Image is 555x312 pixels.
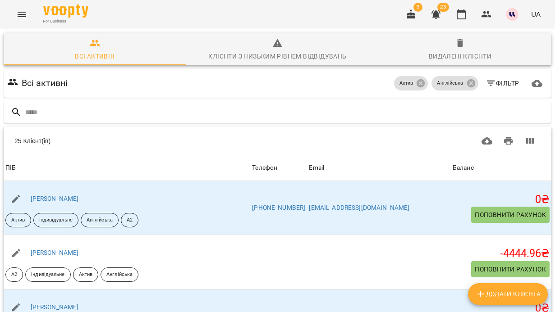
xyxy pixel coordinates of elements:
[5,163,248,173] span: ПІБ
[5,163,16,173] div: ПІБ
[437,80,463,87] p: Англійська
[453,163,550,173] span: Баланс
[453,163,474,173] div: Sort
[39,217,73,224] p: Індивідуальне
[101,267,138,282] div: Англійська
[309,163,449,173] span: Email
[453,163,474,173] div: Баланс
[5,163,16,173] div: Sort
[252,163,277,173] div: Телефон
[482,75,523,91] button: Фільтр
[208,51,346,62] div: Клієнти з низьким рівнем відвідувань
[14,136,263,145] div: 25 Клієнт(ів)
[252,163,277,173] div: Sort
[394,76,428,90] div: Актив
[127,217,133,224] p: А2
[43,5,88,18] img: Voopty Logo
[471,261,550,277] button: Поповнити рахунок
[471,207,550,223] button: Поповнити рахунок
[25,267,70,282] div: Індивідуальне
[399,80,413,87] p: Актив
[31,303,79,311] a: [PERSON_NAME]
[33,213,78,227] div: Індивідуальне
[468,283,548,305] button: Додати клієнта
[11,4,32,25] button: Menu
[4,127,551,155] div: Table Toolbar
[31,195,79,202] a: [PERSON_NAME]
[75,51,115,62] div: Всі активні
[73,267,99,282] div: Актив
[79,271,93,279] p: Актив
[81,213,119,227] div: Англійська
[309,204,409,211] a: [EMAIL_ADDRESS][DOMAIN_NAME]
[475,289,541,299] span: Додати клієнта
[429,51,491,62] div: Видалені клієнти
[531,9,541,19] span: UA
[309,163,324,173] div: Email
[121,213,138,227] div: А2
[486,78,519,89] span: Фільтр
[519,130,541,152] button: Вигляд колонок
[475,209,546,220] span: Поповнити рахунок
[5,213,31,227] div: Актив
[309,163,324,173] div: Sort
[453,193,550,207] h5: 0 ₴
[11,217,25,224] p: Актив
[453,247,550,261] h5: -4444.96 ₴
[31,249,79,256] a: [PERSON_NAME]
[43,18,88,24] span: For Business
[431,76,478,90] div: Англійська
[498,130,519,152] button: Друк
[252,204,305,211] a: [PHONE_NUMBER]
[252,163,305,173] span: Телефон
[87,217,113,224] p: Англійська
[31,271,64,279] p: Індивідуальне
[437,3,449,12] span: 23
[106,271,133,279] p: Англійська
[22,76,68,90] h6: Всі активні
[413,3,422,12] span: 9
[11,271,17,279] p: А2
[527,6,544,23] button: UA
[475,264,546,275] span: Поповнити рахунок
[5,267,23,282] div: А2
[476,130,498,152] button: Завантажити CSV
[506,8,518,21] img: 1255ca683a57242d3abe33992970777d.jpg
